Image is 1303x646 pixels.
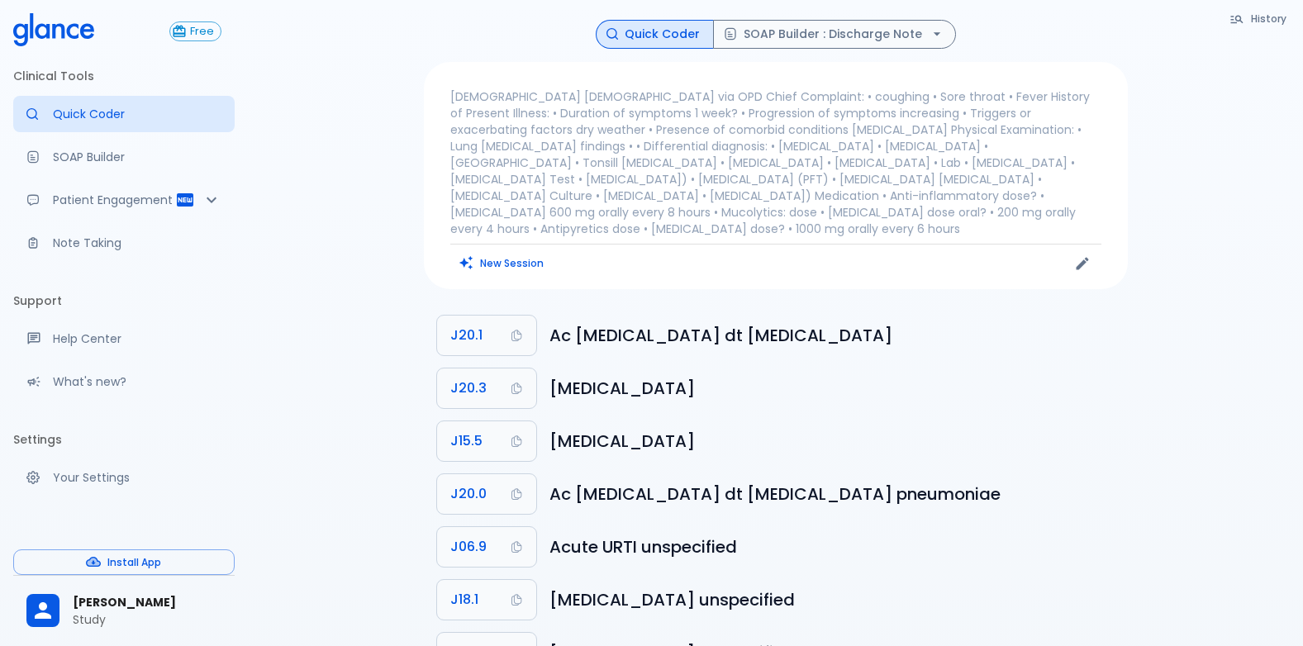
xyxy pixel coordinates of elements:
[169,21,235,41] a: Click to view or change your subscription
[450,430,483,453] span: J15.5
[549,481,1115,507] h6: Acute bronchitis due to Mycoplasma pneumoniae
[437,421,536,461] button: Copy Code J15.5 to clipboard
[437,580,536,620] button: Copy Code J18.1 to clipboard
[13,182,235,218] div: Patient Reports & Referrals
[13,420,235,459] li: Settings
[450,324,483,347] span: J20.1
[73,594,221,611] span: [PERSON_NAME]
[53,149,221,165] p: SOAP Builder
[450,588,478,611] span: J18.1
[450,88,1101,237] p: [DEMOGRAPHIC_DATA] [DEMOGRAPHIC_DATA] via OPD Chief Complaint: • coughing • Sore throat • Fever H...
[53,469,221,486] p: Your Settings
[13,363,235,400] div: Recent updates and feature releases
[713,20,956,49] button: SOAP Builder : Discharge Note
[1221,7,1296,31] button: History
[53,330,221,347] p: Help Center
[450,251,554,275] button: Clears all inputs and results.
[53,106,221,122] p: Quick Coder
[183,26,221,38] span: Free
[549,587,1115,613] h6: Lobar pneumonia, unspecified
[53,235,221,251] p: Note Taking
[13,139,235,175] a: Docugen: Compose a clinical documentation in seconds
[53,192,175,208] p: Patient Engagement
[73,611,221,628] p: Study
[13,582,235,639] div: [PERSON_NAME]Study
[450,535,487,558] span: J06.9
[549,375,1115,401] h6: Acute bronchitis due to coxsackievirus
[53,373,221,390] p: What's new?
[437,527,536,567] button: Copy Code J06.9 to clipboard
[1070,251,1095,276] button: Edit
[596,20,714,49] button: Quick Coder
[13,56,235,96] li: Clinical Tools
[437,368,536,408] button: Copy Code J20.3 to clipboard
[13,96,235,132] a: Moramiz: Find ICD10AM codes instantly
[549,534,1115,560] h6: Acute upper respiratory infection, unspecified
[169,21,221,41] button: Free
[549,428,1115,454] h6: Pneumonia due to Escherichia coli
[450,482,487,506] span: J20.0
[549,322,1115,349] h6: Acute bronchitis due to Haemophilus influenzae
[450,377,487,400] span: J20.3
[437,474,536,514] button: Copy Code J20.0 to clipboard
[13,549,235,575] button: Install App
[437,316,536,355] button: Copy Code J20.1 to clipboard
[13,321,235,357] a: Get help from our support team
[13,459,235,496] a: Manage your settings
[13,225,235,261] a: Advanced note-taking
[13,281,235,321] li: Support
